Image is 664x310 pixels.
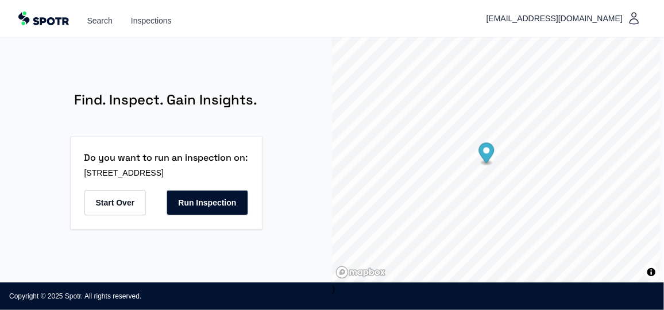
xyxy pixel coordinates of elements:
a: Search [87,15,113,26]
span: [EMAIL_ADDRESS][DOMAIN_NAME] [487,11,627,25]
a: Mapbox homepage [335,266,386,279]
button: Toggle attribution [644,265,658,279]
div: ) [332,37,664,282]
canvas: Map [332,37,660,296]
h1: Find. Inspect. Gain Insights. [75,82,258,118]
p: [STREET_ADDRESS] [84,165,248,181]
a: Inspections [131,15,172,26]
button: [EMAIL_ADDRESS][DOMAIN_NAME] [482,7,646,30]
div: Map marker [479,143,495,166]
button: Run Inspection [167,190,248,215]
h1: Do you want to run an inspection on: [84,151,248,165]
button: Start Over [84,190,146,215]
